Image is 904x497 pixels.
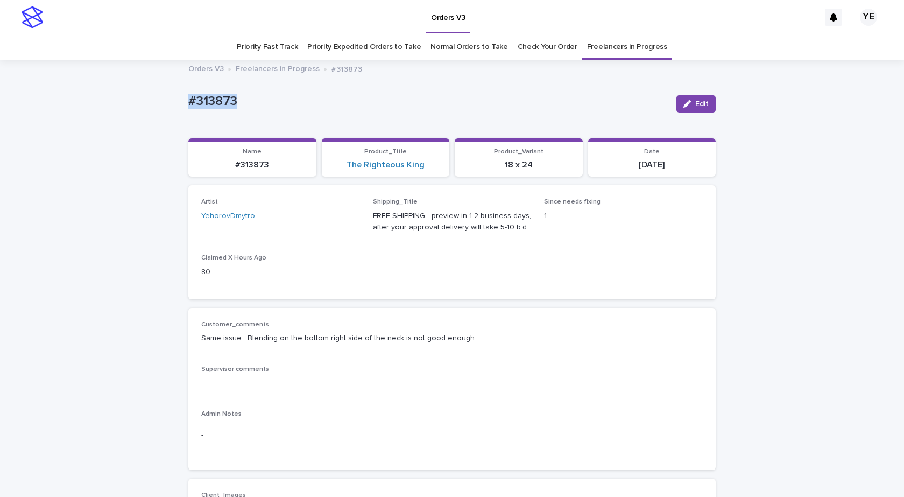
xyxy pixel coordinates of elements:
p: 18 x 24 [461,160,576,170]
span: Shipping_Title [373,199,418,205]
span: Product_Variant [494,149,543,155]
span: Admin Notes [201,411,242,417]
p: 1 [544,211,703,222]
a: Priority Fast Track [237,34,298,60]
a: Freelancers in Progress [587,34,667,60]
span: Claimed X Hours Ago [201,255,266,261]
span: Artist [201,199,218,205]
span: Name [243,149,262,155]
p: FREE SHIPPING - preview in 1-2 business days, after your approval delivery will take 5-10 b.d. [373,211,532,233]
p: #313873 [188,94,668,109]
a: Freelancers in Progress [236,62,320,74]
button: Edit [676,95,716,113]
div: YE [860,9,877,26]
p: [DATE] [595,160,710,170]
span: Edit [695,100,709,108]
a: Normal Orders to Take [430,34,508,60]
img: stacker-logo-s-only.png [22,6,43,28]
span: Since needs fixing [544,199,601,205]
a: The Righteous King [347,160,425,170]
p: - [201,377,703,389]
a: Orders V3 [188,62,224,74]
span: Customer_comments [201,321,269,328]
a: Priority Expedited Orders to Take [307,34,421,60]
a: Check Your Order [518,34,577,60]
span: Supervisor comments [201,366,269,373]
p: 80 [201,267,360,278]
span: Product_Title [364,149,407,155]
p: #313873 [331,62,362,74]
p: - [201,430,703,441]
a: YehorovDmytro [201,211,255,222]
span: Date [644,149,660,155]
p: Same issue. Blending on the bottom right side of the neck is not good enough [201,333,703,344]
p: #313873 [195,160,310,170]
